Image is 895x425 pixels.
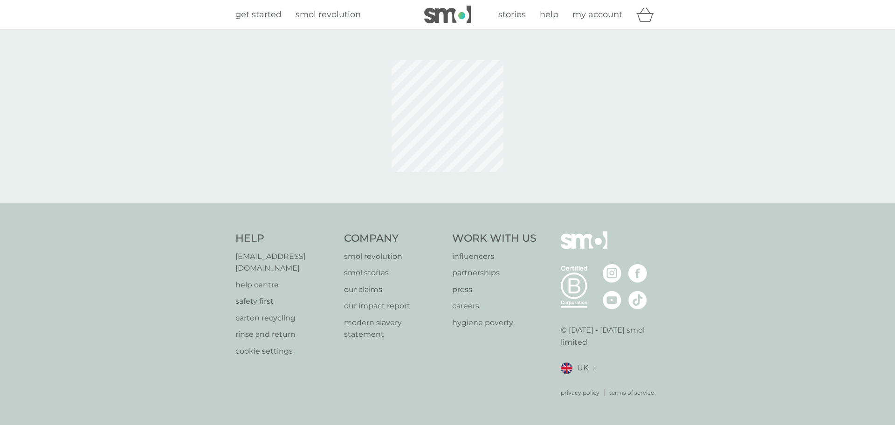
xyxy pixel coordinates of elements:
[235,312,335,324] a: carton recycling
[498,8,526,21] a: stories
[344,300,443,312] a: our impact report
[296,8,361,21] a: smol revolution
[452,284,537,296] a: press
[452,317,537,329] a: hygiene poverty
[572,9,622,20] span: my account
[561,231,607,263] img: smol
[344,317,443,341] a: modern slavery statement
[593,366,596,371] img: select a new location
[540,8,558,21] a: help
[561,388,599,397] a: privacy policy
[603,291,621,309] img: visit the smol Youtube page
[540,9,558,20] span: help
[636,5,660,24] div: basket
[609,388,654,397] a: terms of service
[603,264,621,283] img: visit the smol Instagram page
[235,231,335,246] h4: Help
[235,279,335,291] a: help centre
[235,9,282,20] span: get started
[628,291,647,309] img: visit the smol Tiktok page
[344,267,443,279] a: smol stories
[235,345,335,357] a: cookie settings
[452,300,537,312] a: careers
[561,324,660,348] p: © [DATE] - [DATE] smol limited
[498,9,526,20] span: stories
[344,251,443,263] a: smol revolution
[296,9,361,20] span: smol revolution
[235,8,282,21] a: get started
[344,284,443,296] a: our claims
[235,295,335,307] a: safety first
[235,328,335,341] a: rinse and return
[628,264,647,283] img: visit the smol Facebook page
[344,231,443,246] h4: Company
[561,362,572,374] img: UK flag
[235,251,335,274] a: [EMAIL_ADDRESS][DOMAIN_NAME]
[577,362,588,374] span: UK
[452,267,537,279] a: partnerships
[424,6,471,23] img: smol
[452,251,537,263] a: influencers
[452,231,537,246] h4: Work With Us
[572,8,622,21] a: my account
